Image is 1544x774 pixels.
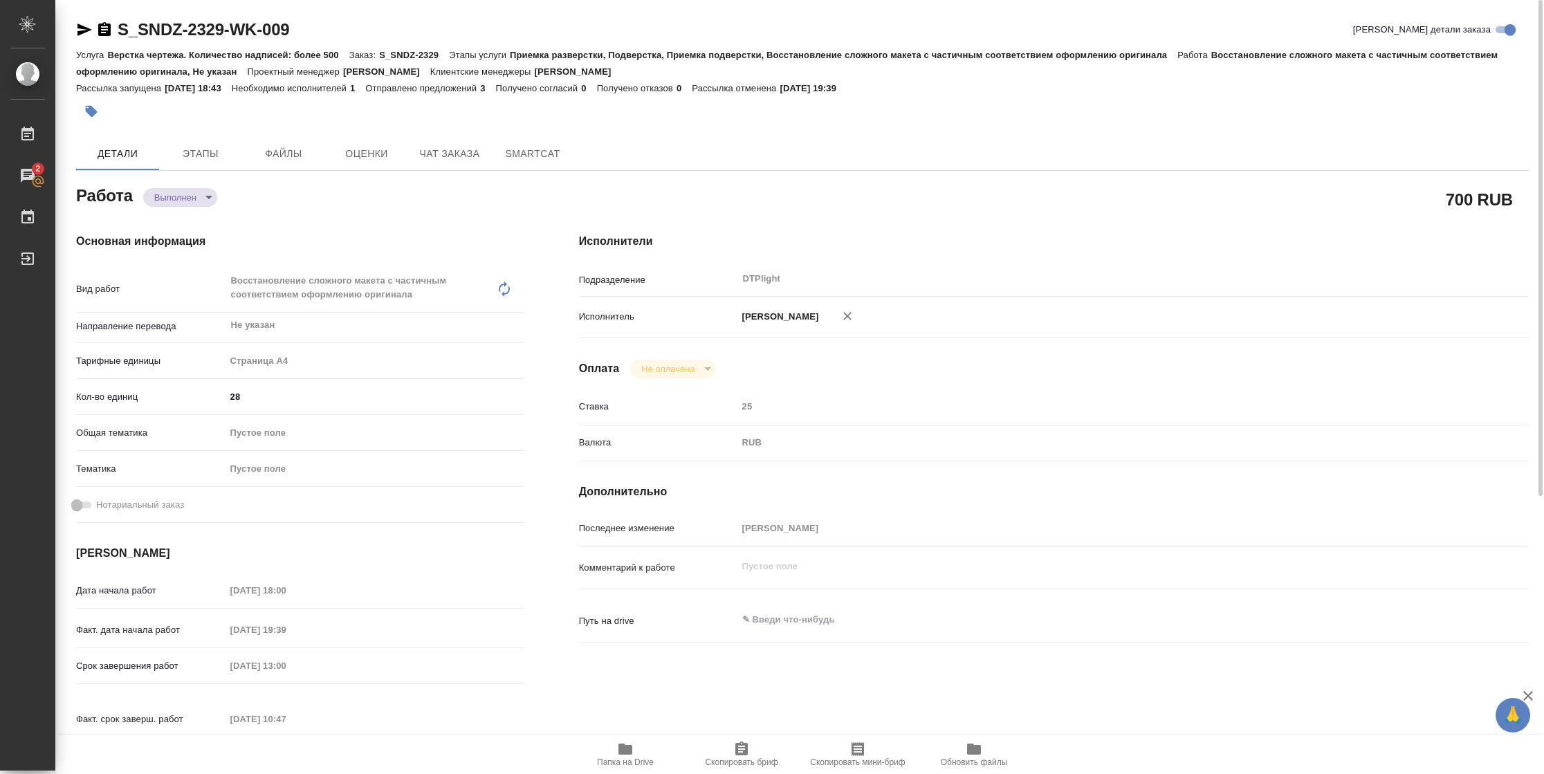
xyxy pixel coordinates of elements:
[597,757,654,767] span: Папка на Drive
[76,426,226,440] p: Общая тематика
[449,50,510,60] p: Этапы услуги
[76,390,226,404] p: Кол-во единиц
[579,233,1529,250] h4: Исполнители
[579,310,737,324] p: Исполнитель
[226,580,347,600] input: Пустое поле
[167,145,234,163] span: Этапы
[683,735,800,774] button: Скопировать бриф
[365,83,480,93] p: Отправлено предложений
[76,354,226,368] p: Тарифные единицы
[333,145,400,163] span: Оценки
[737,396,1450,416] input: Пустое поле
[76,584,226,598] p: Дата начала работ
[76,712,226,726] p: Факт. срок заверш. работ
[349,50,379,60] p: Заказ:
[250,145,317,163] span: Файлы
[76,462,226,476] p: Тематика
[579,400,737,414] p: Ставка
[76,233,524,250] h4: Основная информация
[416,145,483,163] span: Чат заказа
[496,83,582,93] p: Получено согласий
[637,363,699,375] button: Не оплачена
[226,349,524,373] div: Страница А4
[916,735,1032,774] button: Обновить файлы
[737,310,819,324] p: [PERSON_NAME]
[630,360,715,378] div: Выполнен
[76,83,165,93] p: Рассылка запущена
[677,83,692,93] p: 0
[579,561,737,575] p: Комментарий к работе
[76,21,93,38] button: Скопировать ссылку для ЯМессенджера
[480,83,495,93] p: 3
[579,273,737,287] p: Подразделение
[1501,701,1525,730] span: 🙏
[143,188,217,207] div: Выполнен
[510,50,1177,60] p: Приемка разверстки, Подверстка, Приемка подверстки, Восстановление сложного макета с частичным со...
[3,158,52,193] a: 2
[226,656,347,676] input: Пустое поле
[76,545,524,562] h4: [PERSON_NAME]
[107,50,349,60] p: Верстка чертежа. Количество надписей: более 500
[76,50,107,60] p: Услуга
[76,96,107,127] button: Добавить тэг
[76,182,133,207] h2: Работа
[800,735,916,774] button: Скопировать мини-бриф
[232,83,350,93] p: Необходимо исполнителей
[76,320,226,333] p: Направление перевода
[165,83,232,93] p: [DATE] 18:43
[579,522,737,535] p: Последнее изменение
[76,282,226,296] p: Вид работ
[247,66,342,77] p: Проектный менеджер
[597,83,677,93] p: Получено отказов
[226,387,524,407] input: ✎ Введи что-нибудь
[579,436,737,450] p: Валюта
[579,360,620,377] h4: Оплата
[1353,23,1491,37] span: [PERSON_NAME] детали заказа
[941,757,1008,767] span: Обновить файлы
[226,457,524,481] div: Пустое поле
[1177,50,1211,60] p: Работа
[76,659,226,673] p: Срок завершения работ
[84,145,151,163] span: Детали
[780,83,847,93] p: [DATE] 19:39
[567,735,683,774] button: Папка на Drive
[1496,698,1530,732] button: 🙏
[226,709,347,729] input: Пустое поле
[430,66,535,77] p: Клиентские менеджеры
[230,462,507,476] div: Пустое поле
[499,145,566,163] span: SmartCat
[810,757,905,767] span: Скопировать мини-бриф
[76,623,226,637] p: Факт. дата начала работ
[230,426,507,440] div: Пустое поле
[150,192,201,203] button: Выполнен
[832,301,863,331] button: Удалить исполнителя
[27,162,48,176] span: 2
[1446,187,1513,211] h2: 700 RUB
[535,66,622,77] p: [PERSON_NAME]
[581,83,596,93] p: 0
[96,498,184,512] span: Нотариальный заказ
[226,620,347,640] input: Пустое поле
[579,614,737,628] p: Путь на drive
[579,483,1529,500] h4: Дополнительно
[96,21,113,38] button: Скопировать ссылку
[350,83,365,93] p: 1
[226,421,524,445] div: Пустое поле
[705,757,778,767] span: Скопировать бриф
[737,518,1450,538] input: Пустое поле
[737,431,1450,454] div: RUB
[692,83,780,93] p: Рассылка отменена
[118,20,289,39] a: S_SNDZ-2329-WK-009
[343,66,430,77] p: [PERSON_NAME]
[379,50,449,60] p: S_SNDZ-2329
